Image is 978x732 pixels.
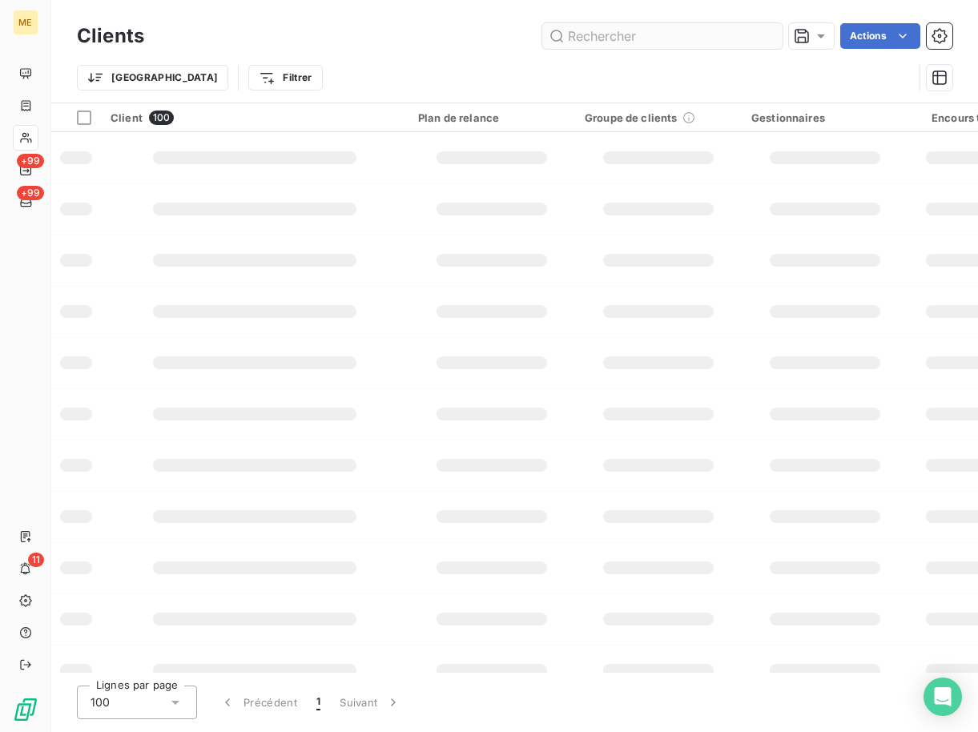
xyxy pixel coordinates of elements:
span: 11 [28,553,44,567]
span: Groupe de clients [585,111,678,124]
span: +99 [17,154,44,168]
span: 100 [149,111,174,125]
button: 1 [307,686,330,719]
div: Gestionnaires [751,111,899,124]
img: Logo LeanPay [13,697,38,722]
button: Actions [840,23,920,49]
h3: Clients [77,22,144,50]
div: Open Intercom Messenger [924,678,962,716]
button: Suivant [330,686,411,719]
span: 100 [91,694,110,710]
span: Client [111,111,143,124]
span: +99 [17,186,44,200]
button: [GEOGRAPHIC_DATA] [77,65,228,90]
button: Filtrer [248,65,322,90]
div: Plan de relance [418,111,565,124]
button: Précédent [210,686,307,719]
span: 1 [316,694,320,710]
div: ME [13,10,38,35]
input: Rechercher [542,23,783,49]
